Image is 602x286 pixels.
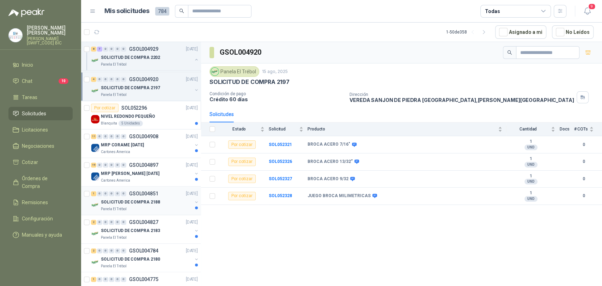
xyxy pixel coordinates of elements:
[27,25,73,35] p: [PERSON_NAME] [PERSON_NAME]
[101,149,130,155] p: Cartones America
[8,123,73,136] a: Licitaciones
[101,85,160,91] p: SOLICITUD DE COMPRA 2197
[91,45,199,67] a: 8 7 0 0 0 0 GSOL004929[DATE] Company LogoSOLICITUD DE COMPRA 2202Panela El Trébol
[506,139,555,145] b: 1
[97,220,102,225] div: 0
[121,220,126,225] div: 0
[91,161,199,183] a: 19 0 0 0 0 0 GSOL004897[DATE] Company LogoMRP [PERSON_NAME] [DATE]Cartones America
[209,78,290,86] p: SOLICITUD DE COMPRA 2197
[115,47,120,51] div: 0
[552,25,594,39] button: No Leídos
[101,256,160,263] p: SOLICITUD DE COMPRA 2180
[91,134,96,139] div: 11
[91,201,99,209] img: Company Logo
[91,248,96,253] div: 2
[506,174,555,179] b: 1
[129,220,158,225] p: GSOL004827
[91,104,118,112] div: Por cotizar
[115,220,120,225] div: 0
[109,248,114,253] div: 0
[588,3,596,10] span: 9
[8,212,73,225] a: Configuración
[109,163,114,168] div: 0
[101,235,127,241] p: Panela El Trébol
[101,62,127,67] p: Panela El Trébol
[109,277,114,282] div: 0
[103,77,108,82] div: 0
[121,277,126,282] div: 0
[308,142,350,147] b: BROCA ACERO 7/16"
[91,75,199,98] a: 4 0 0 0 0 0 GSOL004920[DATE] Company LogoSOLICITUD DE COMPRA 2197Panela El Trébol
[8,139,73,153] a: Negociaciones
[507,50,512,55] span: search
[209,110,234,118] div: Solicitudes
[103,248,108,253] div: 0
[91,163,96,168] div: 19
[121,163,126,168] div: 0
[219,127,259,132] span: Estado
[211,68,219,75] img: Company Logo
[308,127,497,132] span: Producto
[308,176,348,182] b: BROCA ACERO 9/32
[228,140,256,149] div: Por cotizar
[446,26,489,38] div: 1 - 50 de 358
[91,56,99,65] img: Company Logo
[129,191,158,196] p: GSOL004851
[349,97,574,103] p: VEREDA SANJON DE PIEDRA [GEOGRAPHIC_DATA] , [PERSON_NAME][GEOGRAPHIC_DATA]
[101,121,117,126] p: Blanquita
[22,215,53,223] span: Configuración
[22,61,33,69] span: Inicio
[129,277,158,282] p: GSOL004775
[103,163,108,168] div: 0
[349,92,574,97] p: Dirección
[209,91,344,96] p: Condición de pago
[97,134,102,139] div: 0
[22,110,46,117] span: Solicitudes
[97,248,102,253] div: 0
[209,66,259,77] div: Panela El Trébol
[121,134,126,139] div: 0
[8,172,73,193] a: Órdenes de Compra
[524,162,537,168] div: UND
[574,158,594,165] b: 0
[179,8,184,13] span: search
[91,247,199,269] a: 2 0 0 0 0 0 GSOL004784[DATE] Company LogoSOLICITUD DE COMPRA 2180Panela El Trébol
[574,127,588,132] span: # COTs
[485,7,500,15] div: Todas
[8,228,73,242] a: Manuales y ayuda
[91,191,96,196] div: 1
[115,277,120,282] div: 0
[9,29,22,42] img: Company Logo
[91,220,96,225] div: 2
[109,220,114,225] div: 0
[524,196,537,202] div: UND
[121,191,126,196] div: 0
[22,93,37,101] span: Tareas
[59,78,68,84] span: 10
[121,248,126,253] div: 0
[22,175,66,190] span: Órdenes de Compra
[91,86,99,95] img: Company Logo
[574,122,602,136] th: # COTs
[101,54,160,61] p: SOLICITUD DE COMPRA 2202
[186,190,198,197] p: [DATE]
[269,142,292,147] a: SOL052321
[8,156,73,169] a: Cotizar
[186,219,198,226] p: [DATE]
[91,77,96,82] div: 4
[109,47,114,51] div: 0
[103,277,108,282] div: 0
[228,175,256,183] div: Por cotizar
[81,101,201,129] a: Por cotizarSOL052296[DATE] Company LogoNIVEL REDONDO PEQUEÑOBlanquita5 Unidades
[581,5,594,18] button: 9
[97,277,102,282] div: 0
[186,276,198,283] p: [DATE]
[101,263,127,269] p: Panela El Trébol
[155,7,169,16] span: 784
[115,163,120,168] div: 0
[228,158,256,166] div: Por cotizar
[101,170,159,177] p: MRP [PERSON_NAME] [DATE]
[129,163,158,168] p: GSOL004897
[91,115,99,123] img: Company Logo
